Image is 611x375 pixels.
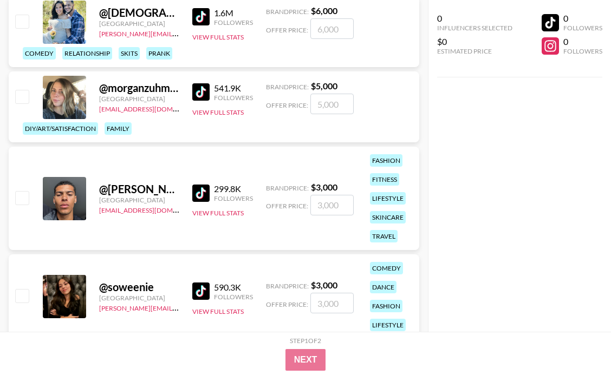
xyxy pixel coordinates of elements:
a: [PERSON_NAME][EMAIL_ADDRESS][PERSON_NAME][DOMAIN_NAME] [99,302,311,312]
div: family [105,122,132,135]
div: 0 [563,36,602,47]
span: Offer Price: [266,26,308,34]
span: Brand Price: [266,8,309,16]
div: dance [370,281,396,293]
span: Offer Price: [266,202,308,210]
div: skits [119,47,140,60]
div: skincare [370,211,406,223]
div: comedy [370,262,403,274]
div: prank [146,47,172,60]
div: 590.3K [214,282,253,293]
div: lifestyle [370,192,406,205]
div: relationship [62,47,112,60]
div: 0 [563,13,602,24]
strong: $ 5,000 [311,81,337,91]
a: [EMAIL_ADDRESS][DOMAIN_NAME] [99,103,208,113]
strong: $ 6,000 [311,5,337,16]
input: 5,000 [310,94,354,114]
button: Next [285,349,326,371]
div: fashion [370,300,402,312]
div: fitness [370,173,399,186]
strong: $ 3,000 [311,280,337,290]
div: 299.8K [214,183,253,194]
div: 541.9K [214,83,253,94]
div: @ [DEMOGRAPHIC_DATA] [99,6,179,19]
img: TikTok [192,83,210,101]
iframe: Drift Widget Chat Controller [557,321,598,362]
div: Influencers Selected [437,24,512,32]
button: View Full Stats [192,108,244,116]
img: TikTok [192,282,210,300]
a: [PERSON_NAME][EMAIL_ADDRESS][DOMAIN_NAME] [99,28,259,38]
div: comedy [23,47,56,60]
div: 0 [437,13,512,24]
div: fashion [370,154,402,167]
img: TikTok [192,8,210,25]
div: lifestyle [370,319,406,331]
div: @ morganzuhmakes [99,81,179,95]
input: 6,000 [310,18,354,39]
div: Followers [563,47,602,55]
div: Followers [563,24,602,32]
span: Offer Price: [266,300,308,308]
span: Offer Price: [266,101,308,109]
button: View Full Stats [192,307,244,315]
img: TikTok [192,185,210,202]
div: Followers [214,94,253,102]
div: [GEOGRAPHIC_DATA] [99,95,179,103]
input: 3,000 [310,293,354,313]
button: View Full Stats [192,33,244,41]
span: Brand Price: [266,282,309,290]
div: travel [370,230,398,242]
div: [GEOGRAPHIC_DATA] [99,196,179,204]
input: 3,000 [310,195,354,215]
span: Brand Price: [266,83,309,91]
div: 1.6M [214,8,253,18]
div: Followers [214,194,253,202]
strong: $ 3,000 [311,182,337,192]
div: Followers [214,18,253,27]
span: Brand Price: [266,184,309,192]
div: [GEOGRAPHIC_DATA] [99,294,179,302]
div: @ soweenie [99,280,179,294]
div: Estimated Price [437,47,512,55]
div: $0 [437,36,512,47]
a: [EMAIL_ADDRESS][DOMAIN_NAME] [99,204,208,214]
div: diy/art/satisfaction [23,122,98,135]
button: View Full Stats [192,209,244,217]
div: @ [PERSON_NAME] [99,182,179,196]
div: Followers [214,293,253,301]
div: Step 1 of 2 [290,337,321,345]
div: [GEOGRAPHIC_DATA] [99,19,179,28]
